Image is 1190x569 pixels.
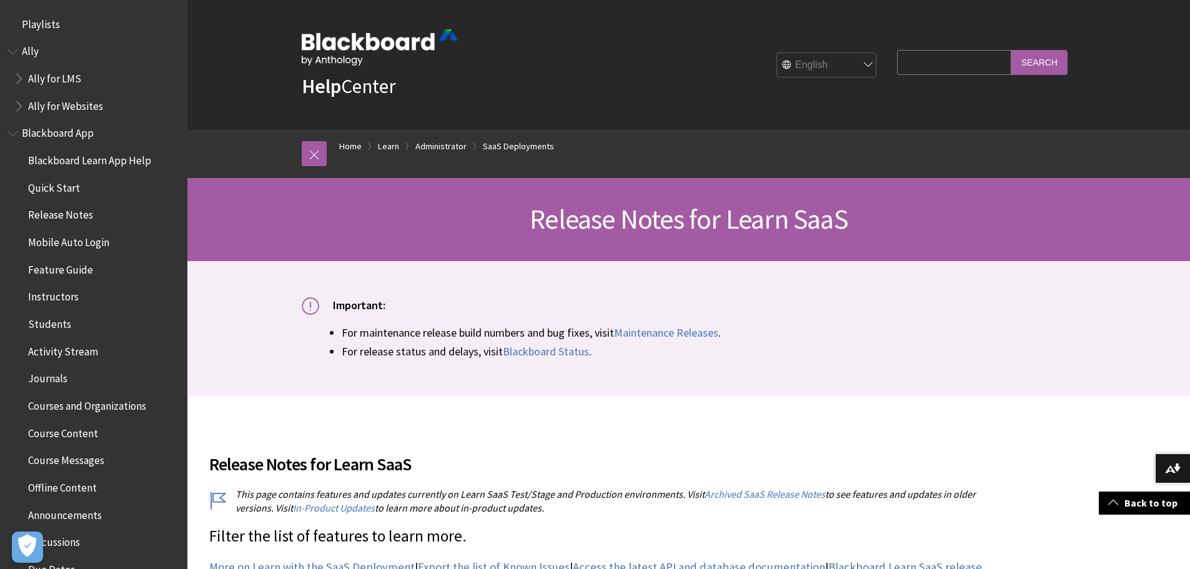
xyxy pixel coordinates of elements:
[22,14,60,31] span: Playlists
[530,202,848,236] span: Release Notes for Learn SaaS
[503,344,589,359] a: Blackboard Status
[1011,50,1068,74] input: Search
[28,232,109,249] span: Mobile Auto Login
[1099,492,1190,515] a: Back to top
[28,314,71,330] span: Students
[28,532,80,548] span: Discussions
[209,487,984,515] p: This page contains features and updates currently on Learn SaaS Test/Stage and Production environ...
[28,205,93,222] span: Release Notes
[28,505,102,522] span: Announcements
[705,488,825,501] a: Archived SaaS Release Notes
[7,14,180,35] nav: Book outline for Playlists
[7,41,180,117] nav: Book outline for Anthology Ally Help
[209,525,984,548] p: Filter the list of features to learn more.
[302,29,458,66] img: Blackboard by Anthology
[28,477,97,494] span: Offline Content
[614,325,718,340] a: Maintenance Releases
[28,450,104,467] span: Course Messages
[28,395,146,412] span: Courses and Organizations
[342,324,1076,341] li: For maintenance release build numbers and bug fixes, visit .
[302,74,395,99] a: HelpCenter
[28,423,98,440] span: Course Content
[22,123,94,140] span: Blackboard App
[28,341,98,358] span: Activity Stream
[28,259,93,276] span: Feature Guide
[293,502,375,515] a: In-Product Updates
[28,369,67,385] span: Journals
[415,139,467,154] a: Administrator
[12,532,43,563] button: Open Preferences
[777,53,877,78] select: Site Language Selector
[28,68,81,85] span: Ally for LMS
[483,139,554,154] a: SaaS Deployments
[28,96,103,112] span: Ally for Websites
[302,74,341,99] strong: Help
[333,298,385,312] span: Important:
[28,287,79,304] span: Instructors
[378,139,399,154] a: Learn
[342,343,1076,360] li: For release status and delays, visit .
[339,139,362,154] a: Home
[28,150,151,167] span: Blackboard Learn App Help
[22,41,39,58] span: Ally
[28,177,80,194] span: Quick Start
[209,436,984,477] h2: Release Notes for Learn SaaS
